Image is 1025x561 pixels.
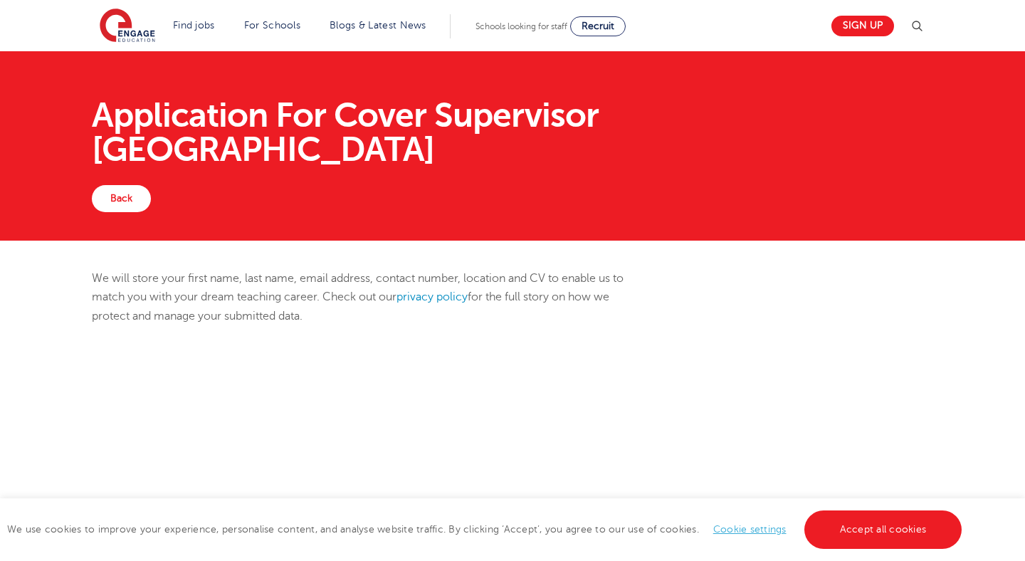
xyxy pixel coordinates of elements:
[396,290,468,303] a: privacy policy
[92,98,934,167] h1: Application For Cover Supervisor [GEOGRAPHIC_DATA]
[173,20,215,31] a: Find jobs
[831,16,894,36] a: Sign up
[244,20,300,31] a: For Schools
[330,20,426,31] a: Blogs & Latest News
[713,524,787,535] a: Cookie settings
[100,9,155,44] img: Engage Education
[7,524,965,535] span: We use cookies to improve your experience, personalise content, and analyse website traffic. By c...
[582,21,614,31] span: Recruit
[92,269,646,325] p: We will store your first name, last name, email address, contact number, location and CV to enabl...
[570,16,626,36] a: Recruit
[475,21,567,31] span: Schools looking for staff
[92,185,151,212] a: Back
[804,510,962,549] a: Accept all cookies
